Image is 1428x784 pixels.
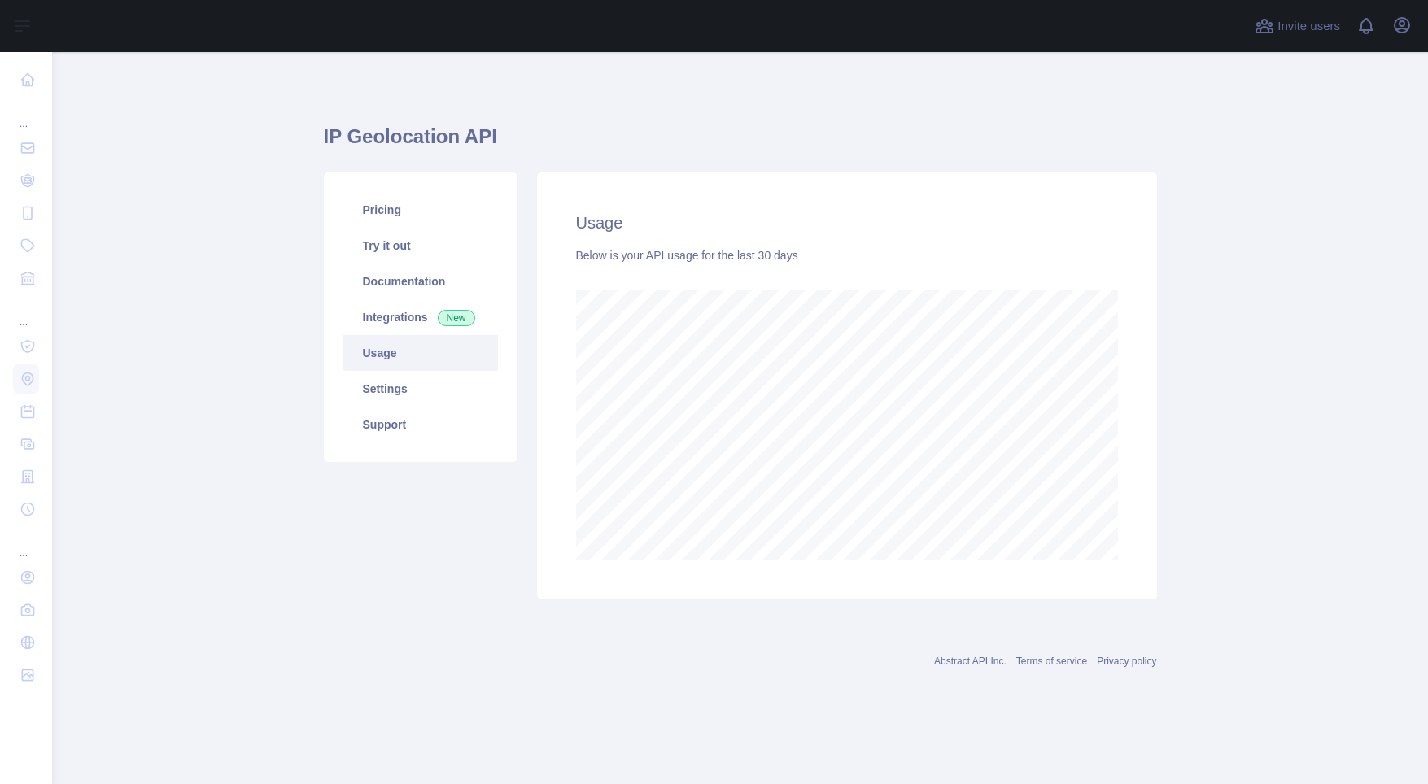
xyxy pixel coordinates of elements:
span: Invite users [1277,17,1340,36]
a: Privacy policy [1097,656,1156,667]
a: Documentation [343,264,498,299]
h2: Usage [576,211,1118,234]
a: Integrations New [343,299,498,335]
a: Settings [343,371,498,407]
a: Support [343,407,498,442]
span: New [438,310,475,326]
h1: IP Geolocation API [324,124,1157,163]
a: Usage [343,335,498,371]
a: Abstract API Inc. [934,656,1007,667]
button: Invite users [1251,13,1343,39]
div: Below is your API usage for the last 30 days [576,247,1118,264]
div: ... [13,98,39,130]
a: Pricing [343,192,498,228]
a: Terms of service [1016,656,1087,667]
div: ... [13,527,39,560]
div: ... [13,296,39,329]
a: Try it out [343,228,498,264]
